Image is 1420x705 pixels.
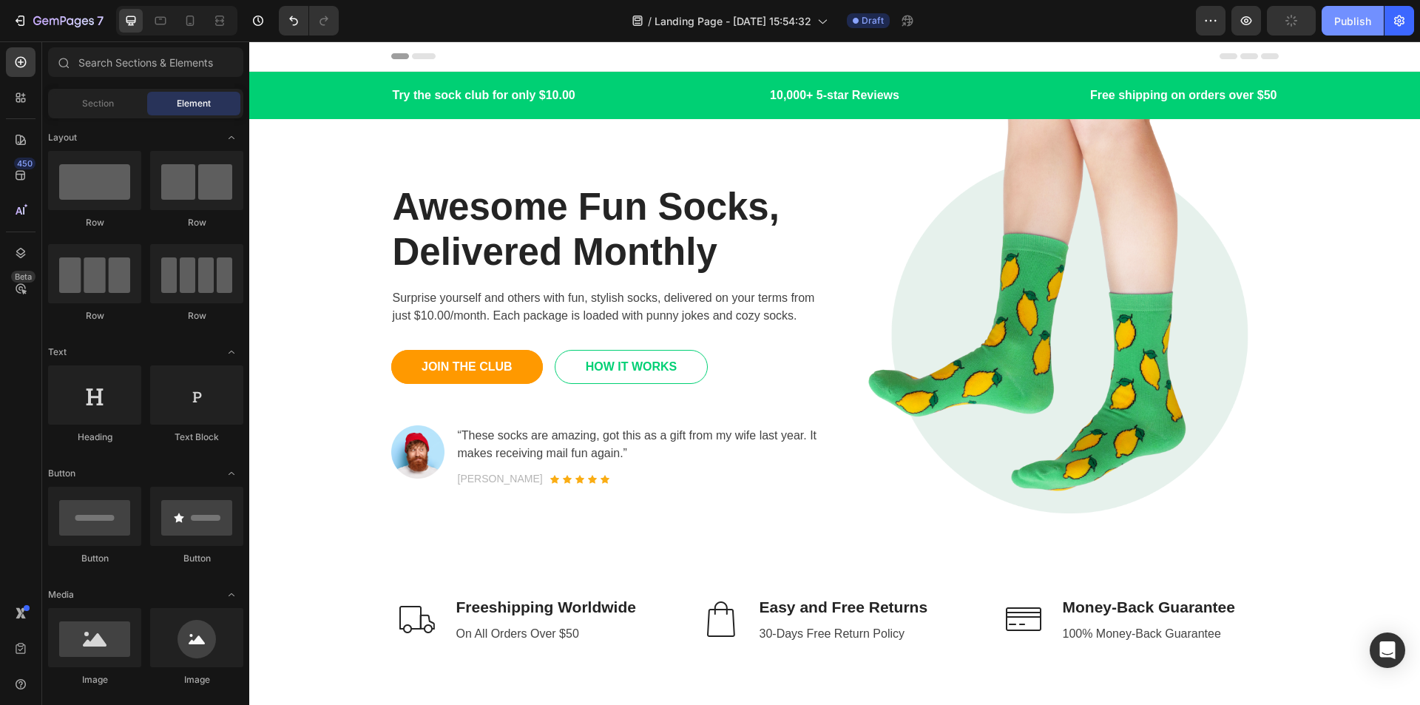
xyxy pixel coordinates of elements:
div: Open Intercom Messenger [1370,633,1405,668]
p: [PERSON_NAME] [209,430,294,445]
span: Toggle open [220,583,243,607]
img: Alt Image [597,78,1029,510]
div: Image [48,673,141,687]
button: 7 [6,6,110,36]
div: JOIN THE CLUB [172,317,263,334]
span: Toggle open [220,340,243,364]
div: Publish [1334,13,1371,29]
div: Beta [11,271,35,283]
div: Row [150,309,243,323]
div: Undo/Redo [279,6,339,36]
span: Layout [48,131,77,144]
span: Toggle open [220,462,243,485]
button: Publish [1322,6,1384,36]
img: Alt Image [748,552,800,604]
p: Freeshipping Worldwide [207,554,387,578]
img: Alt Image [142,384,195,437]
p: 100% Money-Back Guarantee [814,584,986,601]
div: Button [150,552,243,565]
p: On All Orders Over $50 [207,584,387,601]
div: HOW IT WORKS [337,317,428,334]
p: 7 [97,12,104,30]
div: Text Block [150,431,243,444]
span: Toggle open [220,126,243,149]
span: Text [48,345,67,359]
div: Row [150,216,243,229]
span: Element [177,97,211,110]
div: 450 [14,158,35,169]
p: 10,000+ 5-star Reviews [447,45,724,63]
iframe: Design area [249,41,1420,705]
input: Search Sections & Elements [48,47,243,77]
div: Button [48,552,141,565]
span: Section [82,97,114,110]
div: Heading [48,431,141,444]
a: JOIN THE CLUB [142,308,294,343]
p: Easy and Free Returns [510,554,679,578]
p: Money-Back Guarantee [814,554,986,578]
span: Draft [862,14,884,27]
div: Row [48,216,141,229]
p: Surprise yourself and others with fun, stylish socks, delivered on your terms from just $10.00/mo... [143,248,573,283]
span: Landing Page - [DATE] 15:54:32 [655,13,811,29]
img: Alt Image [445,552,497,604]
div: Image [150,673,243,687]
img: Alt Image [142,552,194,604]
span: Media [48,588,74,601]
span: Button [48,467,75,480]
span: / [648,13,652,29]
p: Awesome Fun Socks, Delivered Monthly [143,143,573,233]
a: HOW IT WORKS [305,308,459,343]
p: 30-Days Free Return Policy [510,584,679,601]
p: “These socks are amazing, got this as a gift from my wife last year. It makes receiving mail fun ... [209,385,573,421]
div: Row [48,309,141,323]
p: Free shipping on orders over $50 [751,45,1028,63]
